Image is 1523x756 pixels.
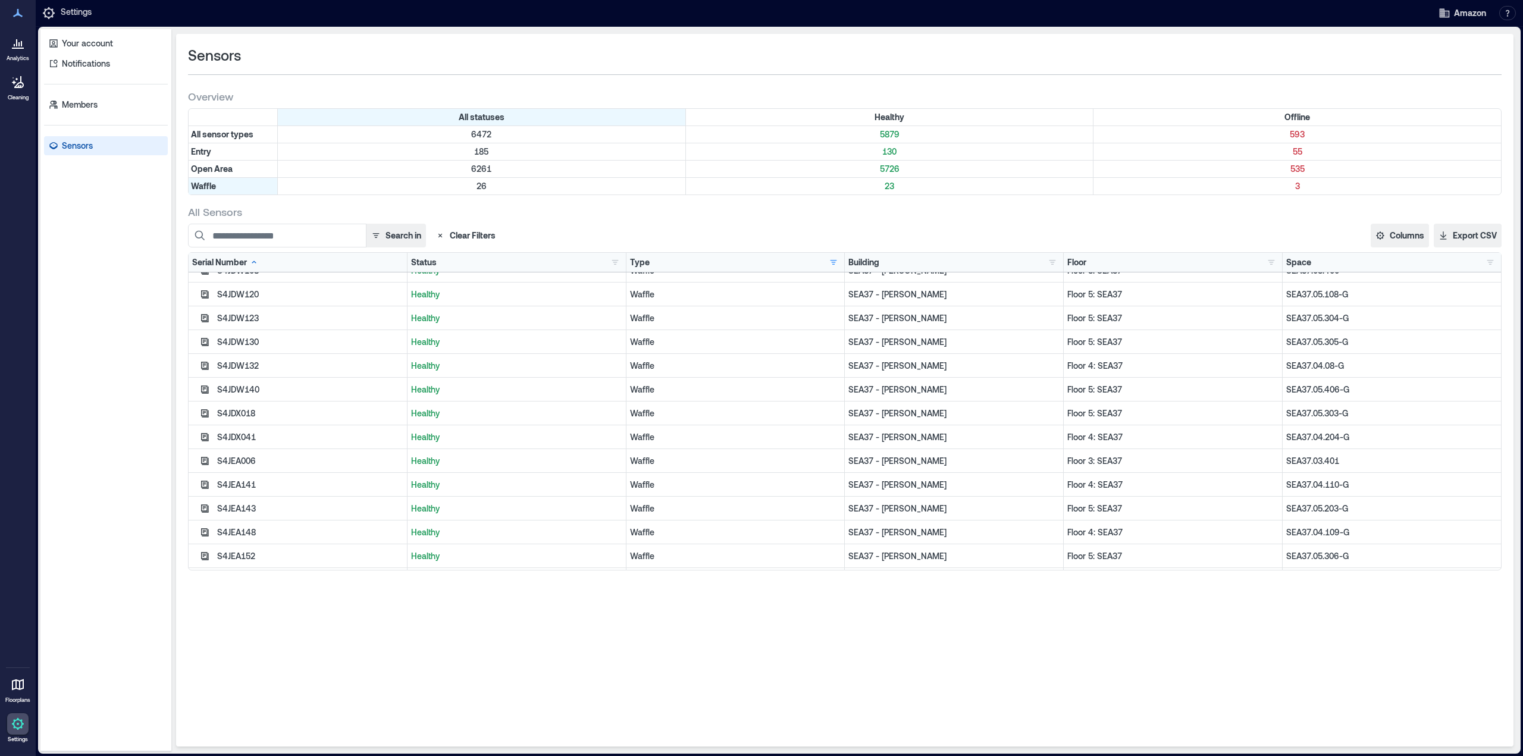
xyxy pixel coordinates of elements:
p: 6472 [280,128,683,140]
a: Floorplans [2,670,34,707]
p: 23 [688,180,1091,192]
a: Members [44,95,168,114]
a: Your account [44,34,168,53]
div: Space [1286,256,1311,268]
p: Members [62,99,98,111]
div: Filter by Type: Waffle & Status: Healthy [686,178,1094,195]
p: 130 [688,146,1091,158]
p: 5879 [688,128,1091,140]
p: 535 [1096,163,1499,175]
div: Filter by Status: Offline [1093,109,1501,126]
div: Filter by Type: Entry [189,143,278,160]
button: Export CSV [1434,224,1502,247]
p: Floorplans [5,697,30,704]
p: 5726 [688,163,1091,175]
div: Filter by Type: Entry & Status: Healthy [686,143,1094,160]
div: Filter by Type: Open Area & Status: Offline [1093,161,1501,177]
div: Filter by Type: Waffle & Status: Offline [1093,178,1501,195]
p: Settings [61,6,92,20]
p: 185 [280,146,683,158]
div: Serial Number [192,256,259,268]
p: Settings [8,736,28,743]
p: 6261 [280,163,683,175]
p: Analytics [7,55,29,62]
a: Sensors [44,136,168,155]
a: Cleaning [3,68,33,105]
p: 593 [1096,128,1499,140]
div: Filter by Type: Open Area & Status: Healthy [686,161,1094,177]
div: Filter by Status: Healthy [686,109,1094,126]
button: Amazon [1435,4,1490,23]
span: Sensors [188,46,241,65]
span: Amazon [1454,7,1486,19]
p: Cleaning [8,94,29,101]
button: Columns [1371,224,1429,247]
p: 55 [1096,146,1499,158]
p: Sensors [62,140,93,152]
div: Building [848,256,879,268]
a: Analytics [3,29,33,65]
div: Status [411,256,437,268]
p: Your account [62,37,113,49]
a: Notifications [44,54,168,73]
div: All statuses [278,109,686,126]
span: Overview [188,89,233,103]
div: Filter by Type: Entry & Status: Offline [1093,143,1501,160]
a: Settings [4,710,32,746]
button: Search in [366,224,426,247]
div: All sensor types [189,126,278,143]
span: All Sensors [188,205,242,219]
div: Filter by Type: Open Area [189,161,278,177]
button: Clear Filters [431,224,500,247]
div: Type [630,256,650,268]
div: Floor [1067,256,1086,268]
p: 3 [1096,180,1499,192]
p: 26 [280,180,683,192]
p: Notifications [62,58,110,70]
div: Filter by Type: Waffle (active - click to clear) [189,178,278,195]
